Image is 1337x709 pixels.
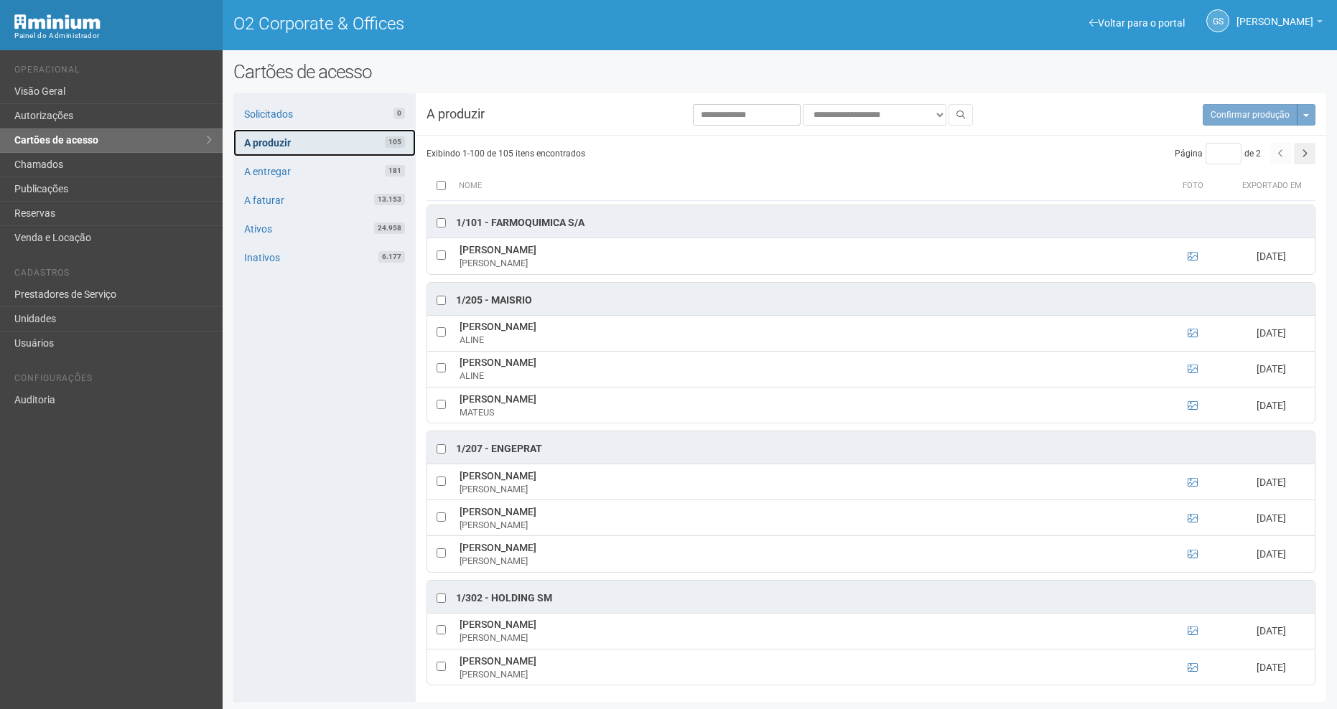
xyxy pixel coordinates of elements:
[233,215,416,243] a: Ativos24.958
[460,257,1153,270] div: [PERSON_NAME]
[1188,363,1198,375] a: Ver foto
[455,172,1157,200] th: Nome
[460,519,1153,532] div: [PERSON_NAME]
[1257,625,1286,637] span: [DATE]
[1257,662,1286,673] span: [DATE]
[14,14,101,29] img: Minium
[1188,476,1198,488] a: Ver foto
[456,464,1157,500] td: [PERSON_NAME]
[385,165,405,177] span: 181
[460,370,1153,382] div: ALINE
[1175,149,1261,159] span: Página de 2
[233,158,416,185] a: A entregar181
[233,244,416,271] a: Inativos6.177
[460,555,1153,568] div: [PERSON_NAME]
[233,14,769,33] h1: O2 Corporate & Offices
[374,222,405,234] span: 24.958
[1188,662,1198,673] a: Ver foto
[460,334,1153,347] div: ALINE
[456,294,532,308] div: 1/205 - MAISRIO
[456,387,1157,423] td: [PERSON_NAME]
[456,500,1157,536] td: [PERSON_NAME]
[456,238,1157,274] td: [PERSON_NAME]
[1257,250,1286,262] span: [DATE]
[1157,172,1229,200] th: Foto
[460,483,1153,496] div: [PERSON_NAME]
[460,631,1153,644] div: [PERSON_NAME]
[233,61,1326,83] h2: Cartões de acesso
[456,649,1157,685] td: [PERSON_NAME]
[416,108,567,121] h3: A produzir
[393,108,405,119] span: 0
[378,251,405,263] span: 6.177
[460,406,1153,419] div: MATEUS
[456,216,584,230] div: 1/101 - FARMOQUIMICA S/A
[233,100,416,128] a: Solicitados0
[456,591,552,606] div: 1/302 - HOLDING SM
[1257,512,1286,524] span: [DATE]
[385,136,405,148] span: 105
[1257,327,1286,339] span: [DATE]
[14,29,212,42] div: Painel do Administrador
[1257,548,1286,560] span: [DATE]
[1188,327,1198,339] a: Ver foto
[1242,181,1302,190] span: Exportado em
[427,149,585,159] span: Exibindo 1-100 de 105 itens encontrados
[14,268,212,283] li: Cadastros
[456,351,1157,387] td: [PERSON_NAME]
[456,442,542,456] div: 1/207 - ENGEPRAT
[14,65,212,80] li: Operacional
[456,536,1157,572] td: [PERSON_NAME]
[1188,625,1198,637] a: Ver foto
[1188,512,1198,524] a: Ver foto
[374,194,405,205] span: 13.153
[1089,17,1185,29] a: Voltar para o portal
[1236,18,1323,29] a: [PERSON_NAME]
[1236,2,1313,27] span: Gabriela Souza
[1188,400,1198,411] a: Ver foto
[14,373,212,388] li: Configurações
[456,613,1157,649] td: [PERSON_NAME]
[233,187,416,214] a: A faturar13.153
[1206,9,1229,32] a: GS
[460,668,1153,681] div: [PERSON_NAME]
[1257,363,1286,375] span: [DATE]
[1257,400,1286,411] span: [DATE]
[1188,250,1198,262] a: Ver foto
[1257,476,1286,488] span: [DATE]
[456,315,1157,351] td: [PERSON_NAME]
[233,129,416,156] a: A produzir105
[1188,548,1198,560] a: Ver foto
